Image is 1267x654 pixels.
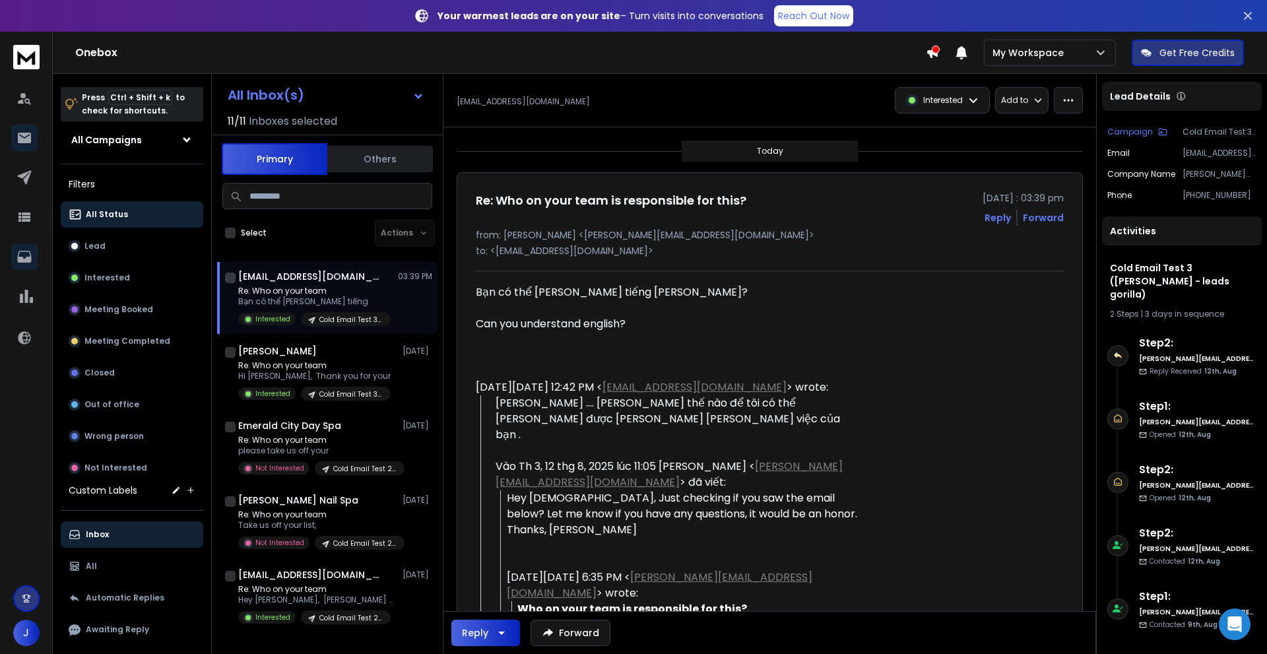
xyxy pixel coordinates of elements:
p: Interested [255,612,290,622]
h1: All Inbox(s) [228,88,304,102]
p: All Status [86,209,128,220]
p: Interested [84,273,130,283]
h1: All Campaigns [71,133,142,147]
p: Not Interested [84,463,147,473]
div: [DATE][DATE] 12:42 PM < > wrote: [476,379,861,395]
div: Open Intercom Messenger [1219,608,1251,640]
p: to: <[EMAIL_ADDRESS][DOMAIN_NAME]> [476,244,1064,257]
button: Meeting Booked [61,296,203,323]
button: All Campaigns [61,127,203,153]
p: from: [PERSON_NAME] <[PERSON_NAME][EMAIL_ADDRESS][DOMAIN_NAME]> [476,228,1064,242]
button: Interested [61,265,203,291]
p: Re: Who on your team [238,509,397,520]
p: Company Name [1107,169,1175,180]
p: Opened [1150,430,1211,440]
button: Reply [451,620,520,646]
p: Interested [255,314,290,324]
p: 03:39 PM [398,271,432,282]
h6: [PERSON_NAME][EMAIL_ADDRESS][DOMAIN_NAME] [1139,607,1254,617]
p: Phone [1107,190,1132,201]
p: Lead [84,241,106,251]
p: Cold Email Test 2 (Mozi - Leads Gorilla) [333,464,397,474]
p: [DATE] [403,495,432,506]
button: All [61,553,203,579]
div: Bạn có thể [PERSON_NAME] tiếng [PERSON_NAME]? Can you understand english? [476,284,861,332]
h6: Step 2 : [1139,335,1254,351]
p: Take us off your list, [238,520,397,531]
a: [PERSON_NAME][EMAIL_ADDRESS][DOMAIN_NAME] [496,459,843,490]
button: All Status [61,201,203,228]
button: Wrong person [61,423,203,449]
label: Select [241,228,267,238]
p: Cold Email Test 3 ([PERSON_NAME] - leads gorilla) [319,389,383,399]
p: Cold Email Test 3 ([PERSON_NAME] - leads gorilla) [1183,127,1256,137]
button: Automatic Replies [61,585,203,611]
p: Interested [923,95,963,106]
div: Activities [1102,216,1262,245]
h1: Onebox [75,45,926,61]
button: Campaign [1107,127,1167,137]
h1: [PERSON_NAME] [238,344,317,358]
p: – Turn visits into conversations [438,9,763,22]
button: Inbox [61,521,203,548]
p: [EMAIL_ADDRESS][DOMAIN_NAME] [457,96,590,107]
span: 2 Steps [1110,308,1139,319]
button: Meeting Completed [61,328,203,354]
div: [PERSON_NAME] …. [PERSON_NAME] thế nào để tôi có thể [PERSON_NAME] được [PERSON_NAME] [PERSON_NAM... [496,395,861,443]
p: Re: Who on your team [238,435,397,445]
button: Not Interested [61,455,203,481]
p: Get Free Credits [1159,46,1235,59]
p: Add to [1001,95,1028,106]
p: Bạn có thể [PERSON_NAME] tiếng [238,296,391,307]
p: Meeting Completed [84,336,170,346]
h1: [EMAIL_ADDRESS][DOMAIN_NAME] [238,568,383,581]
p: Campaign [1107,127,1153,137]
p: Re: Who on your team [238,286,391,296]
p: Meeting Booked [84,304,153,315]
h6: Step 1 : [1139,589,1254,605]
p: Cold Email Test 3 ([PERSON_NAME] - leads gorilla) [319,315,383,325]
p: Contacted [1150,620,1218,630]
strong: Who on your team is responsible for this? [517,601,747,616]
h1: [EMAIL_ADDRESS][DOMAIN_NAME] [238,270,383,283]
div: | [1110,309,1254,319]
button: Forward [531,620,610,646]
div: Reply [462,626,488,639]
p: Lead Details [1110,90,1171,103]
h6: [PERSON_NAME][EMAIL_ADDRESS][DOMAIN_NAME] [1139,417,1254,427]
button: Closed [61,360,203,386]
h6: Step 1 : [1139,399,1254,414]
h6: [PERSON_NAME][EMAIL_ADDRESS][DOMAIN_NAME] [1139,544,1254,554]
p: Reach Out Now [778,9,849,22]
p: Not Interested [255,538,304,548]
span: 9th, Aug [1188,620,1218,630]
p: Interested [255,389,290,399]
span: 12th, Aug [1204,366,1237,376]
p: Cold Email Test 2 (Mozi - Leads Gorilla) [333,539,397,548]
span: Hey [DEMOGRAPHIC_DATA], Just checking if you saw the email below? Let me know if you have any que... [507,490,860,537]
p: Out of office [84,399,139,410]
h1: Cold Email Test 3 ([PERSON_NAME] - leads gorilla) [1110,261,1254,301]
p: [PERSON_NAME] Nail Spa [1183,169,1256,180]
p: [PHONE_NUMBER] [1183,190,1256,201]
span: 12th, Aug [1188,556,1220,566]
p: Hi [PERSON_NAME], Thank you for your [238,371,391,381]
p: [DATE] [403,420,432,431]
p: Reply Received [1150,366,1237,376]
p: Press to check for shortcuts. [82,91,185,117]
h3: Inboxes selected [249,114,337,129]
p: Email [1107,148,1130,158]
p: Hey [PERSON_NAME], [PERSON_NAME] sent me your [238,595,397,605]
div: Forward [1023,211,1064,224]
p: Re: Who on your team [238,360,391,371]
strong: Your warmest leads are on your site [438,9,620,22]
p: please take us off your [238,445,397,456]
button: Get Free Credits [1132,40,1244,66]
p: Awaiting Reply [86,624,149,635]
p: Wrong person [84,431,144,441]
h6: [PERSON_NAME][EMAIL_ADDRESS][DOMAIN_NAME] [1139,480,1254,490]
a: [PERSON_NAME][EMAIL_ADDRESS][DOMAIN_NAME] [507,570,812,601]
h1: Emerald City Day Spa [238,419,341,432]
h1: Re: Who on your team is responsible for this? [476,191,746,210]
